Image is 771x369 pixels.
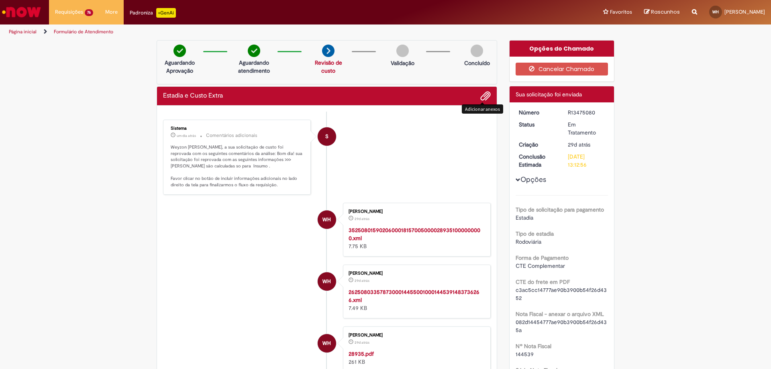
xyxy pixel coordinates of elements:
[85,9,93,16] span: 76
[318,334,336,353] div: Weyzon henrique
[349,350,482,366] div: 261 KB
[349,333,482,338] div: [PERSON_NAME]
[464,59,490,67] p: Concluído
[568,141,590,148] time: 03/09/2025 08:28:57
[318,127,336,146] div: System
[355,278,369,283] span: 29d atrás
[322,210,331,229] span: WH
[349,226,482,250] div: 7.75 KB
[510,41,614,57] div: Opções do Chamado
[9,29,37,35] a: Página inicial
[516,230,554,237] b: Tipo de estadia
[177,133,196,138] span: um dia atrás
[156,8,176,18] p: +GenAi
[516,351,534,358] span: 144539
[516,214,533,221] span: Estadia
[349,209,482,214] div: [PERSON_NAME]
[516,91,582,98] span: Sua solicitação foi enviada
[349,350,374,357] a: 28935.pdf
[513,141,562,149] dt: Criação
[349,271,482,276] div: [PERSON_NAME]
[160,59,199,75] p: Aguardando Aprovação
[54,29,113,35] a: Formulário de Atendimento
[55,8,83,16] span: Requisições
[568,141,590,148] span: 29d atrás
[349,288,479,304] a: 26250803357873000144550010001445391483736266.xml
[355,216,369,221] time: 03/09/2025 08:26:44
[516,286,607,302] span: c3ac5cc14777ae90b3900b54f26d4352
[206,132,257,139] small: Comentários adicionais
[516,238,541,245] span: Rodoviária
[235,59,273,75] p: Aguardando atendimento
[480,91,491,101] button: Adicionar anexos
[610,8,632,16] span: Favoritos
[173,45,186,57] img: check-circle-green.png
[6,24,508,39] ul: Trilhas de página
[318,272,336,291] div: Weyzon henrique
[513,108,562,116] dt: Número
[177,133,196,138] time: 30/09/2025 10:19:08
[516,63,608,75] button: Cancelar Chamado
[516,262,565,269] span: CTE Complementar
[516,310,604,318] b: Nota Fiscal - anexar o arquivo XML
[322,45,335,57] img: arrow-next.png
[568,108,605,116] div: R13475080
[355,216,369,221] span: 29d atrás
[163,92,223,100] h2: Estadia e Custo Extra Histórico de tíquete
[355,340,369,345] span: 29d atrás
[349,288,482,312] div: 7.49 KB
[513,120,562,128] dt: Status
[462,104,503,114] div: Adicionar anexos
[568,120,605,137] div: Em Tratamento
[516,206,604,213] b: Tipo de solicitação para pagamento
[355,278,369,283] time: 03/09/2025 08:26:38
[105,8,118,16] span: More
[516,278,570,285] b: CTE do frete em PDF
[325,127,328,146] span: S
[516,318,607,334] span: 082d14454777ae90b3900b54f26d435a
[712,9,719,14] span: WH
[171,126,304,131] div: Sistema
[322,334,331,353] span: WH
[1,4,42,20] img: ServiceNow
[322,272,331,291] span: WH
[318,210,336,229] div: Weyzon henrique
[396,45,409,57] img: img-circle-grey.png
[471,45,483,57] img: img-circle-grey.png
[644,8,680,16] a: Rascunhos
[349,226,480,242] a: 35250801590206000181570050000289351000000000.xml
[391,59,414,67] p: Validação
[568,141,605,149] div: 03/09/2025 08:28:57
[724,8,765,15] span: [PERSON_NAME]
[568,153,605,169] div: [DATE] 13:12:56
[513,153,562,169] dt: Conclusão Estimada
[171,144,304,188] p: Weyzon [PERSON_NAME], a sua solicitação de custo foi reprovada com os seguintes comentários da an...
[516,342,551,350] b: Nº Nota Fiscal
[651,8,680,16] span: Rascunhos
[315,59,342,74] a: Revisão de custo
[516,254,569,261] b: Forma de Pagamento
[248,45,260,57] img: check-circle-green.png
[130,8,176,18] div: Padroniza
